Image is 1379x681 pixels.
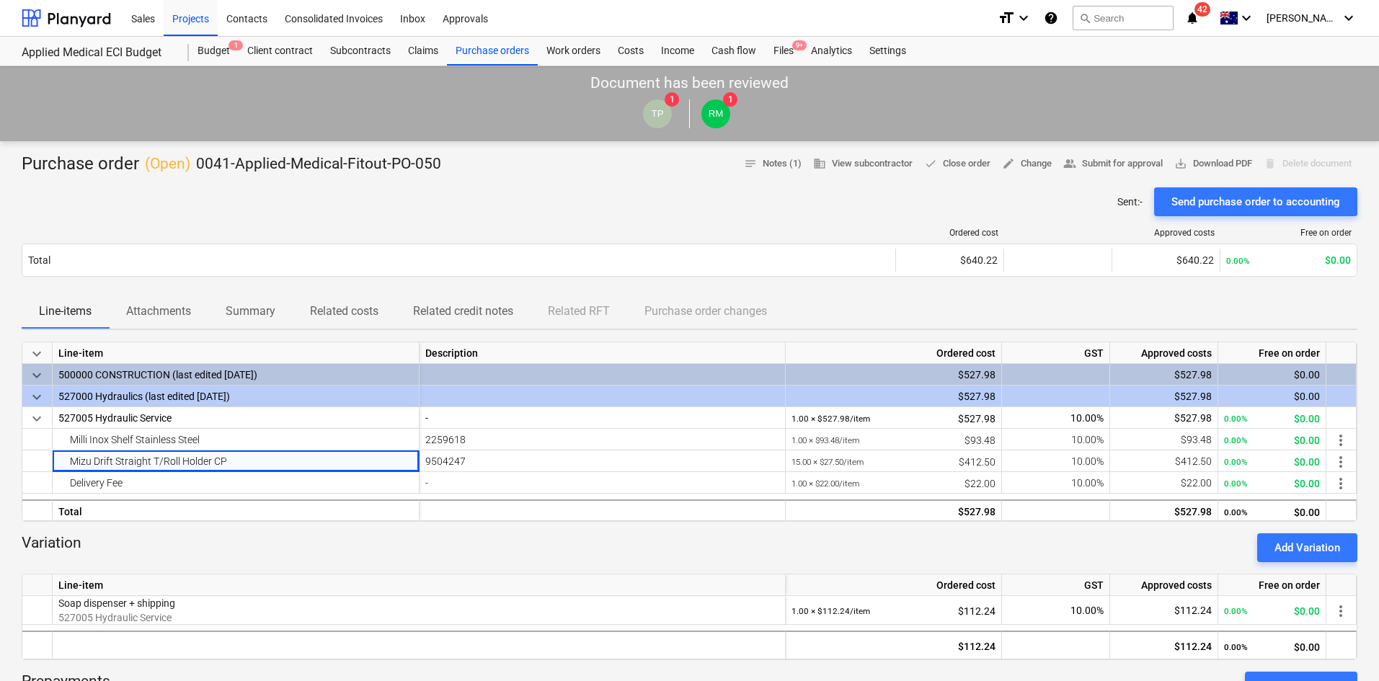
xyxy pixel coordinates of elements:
small: 0.00% [1224,457,1248,467]
span: keyboard_arrow_down [28,345,45,362]
div: $640.22 [902,254,998,266]
button: Change [996,153,1057,175]
span: 1 [229,40,243,50]
button: Close order [918,153,996,175]
div: $0.00 [1224,632,1320,662]
div: $0.00 [1224,407,1320,429]
span: 42 [1194,2,1210,17]
div: 10.00% [1002,472,1110,494]
button: Submit for approval [1057,153,1169,175]
div: Budget [189,37,239,66]
div: Chat Widget [1307,612,1379,681]
div: Total [28,254,50,266]
button: Search [1073,6,1174,30]
div: Applied Medical ECI Budget [22,45,172,61]
div: $0.00 [1224,450,1320,473]
div: $0.00 [1224,386,1320,407]
small: 0.00% [1224,606,1248,616]
div: GST [1002,574,1110,596]
span: people_alt [1063,157,1076,170]
div: $0.00 [1224,472,1320,494]
div: Mizu Drift Straight T/Roll Holder CP [58,450,413,471]
div: $412.50 [1116,450,1212,472]
span: keyboard_arrow_down [28,410,45,427]
span: more_vert [1332,453,1349,471]
small: 0.00% [1224,642,1248,652]
div: $527.98 [792,501,996,522]
p: Summary [226,303,275,320]
small: 1.00 × $93.48 / item [792,435,859,445]
span: search [1079,12,1091,24]
div: Subcontracts [322,37,399,66]
div: Ordered cost [902,228,998,238]
i: format_size [998,9,1015,27]
div: Free on order [1218,342,1326,364]
span: more_vert [1332,602,1349,620]
div: 10.00% [1002,450,1110,472]
div: $527.98 [1116,386,1212,407]
div: Ordered cost [786,574,1002,596]
a: Costs [609,37,652,66]
i: keyboard_arrow_down [1340,9,1357,27]
div: Line-item [53,574,786,596]
div: Delivery Fee [58,472,413,493]
div: $527.98 [792,364,996,386]
small: 0.00% [1224,479,1248,489]
a: Settings [861,37,915,66]
a: Claims [399,37,447,66]
div: Rowan MacDonald [701,99,730,128]
span: TP [651,108,663,119]
a: Budget1 [189,37,239,66]
div: $527.98 [1116,364,1212,386]
div: $0.00 [1224,364,1320,386]
div: 10.00% [1002,429,1110,450]
div: $0.00 [1224,596,1320,626]
div: Approved costs [1110,574,1218,596]
p: 0041-Applied-Medical-Fitout-PO-050 [196,154,441,174]
p: Variation [22,533,81,562]
div: 10.00% [1002,407,1110,429]
div: $112.24 [792,596,996,626]
span: RM [709,108,724,119]
small: 1.00 × $22.00 / item [792,479,859,489]
small: 0.00% [1224,414,1248,424]
span: Download PDF [1174,156,1252,172]
div: 527000 Hydraulics (last edited 12 May 2025) [58,386,413,406]
div: $93.48 [1116,429,1212,450]
span: keyboard_arrow_down [28,388,45,406]
div: 500000 CONSTRUCTION (last edited 12 May 2025) [58,364,413,385]
div: Description [420,342,786,364]
div: - [425,472,779,494]
span: Notes (1) [744,156,802,172]
small: 1.00 × $527.98 / item [792,414,870,424]
p: Related credit notes [413,303,513,320]
a: Cash flow [703,37,765,66]
small: 0.00% [1224,435,1248,445]
p: Attachments [126,303,191,320]
div: Files [765,37,802,66]
button: Download PDF [1169,153,1258,175]
div: GST [1002,342,1110,364]
div: $412.50 [792,450,996,473]
a: Client contract [239,37,322,66]
div: - [425,407,779,429]
div: 10.00% [1002,596,1110,625]
span: business [813,157,826,170]
div: Ordered cost [786,342,1002,364]
span: 1 [665,92,679,107]
span: 9+ [792,40,807,50]
div: $0.00 [1224,429,1320,451]
span: 527005 Hydraulic Service [58,612,172,623]
div: Free on order [1218,574,1326,596]
span: more_vert [1332,432,1349,449]
i: keyboard_arrow_down [1015,9,1032,27]
div: Total [53,499,420,521]
div: Add Variation [1274,538,1340,557]
span: Submit for approval [1063,156,1163,172]
small: 15.00 × $27.50 / item [792,457,864,467]
span: done [924,157,937,170]
div: Tejas Pawar [643,99,672,128]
